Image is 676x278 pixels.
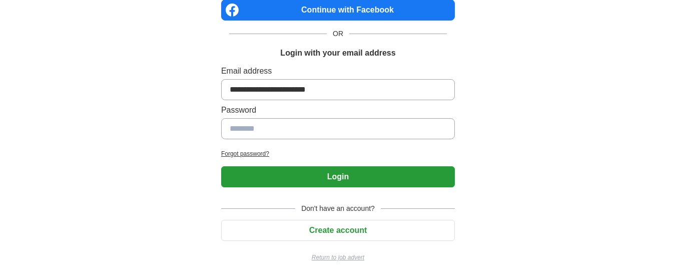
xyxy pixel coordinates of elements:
label: Email address [221,65,455,77]
span: OR [327,29,349,39]
button: Login [221,166,455,187]
a: Return to job advert [221,253,455,262]
a: Forgot password? [221,149,455,158]
label: Password [221,104,455,116]
button: Create account [221,220,455,241]
h1: Login with your email address [280,47,395,59]
span: Don't have an account? [295,203,381,214]
a: Create account [221,226,455,234]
